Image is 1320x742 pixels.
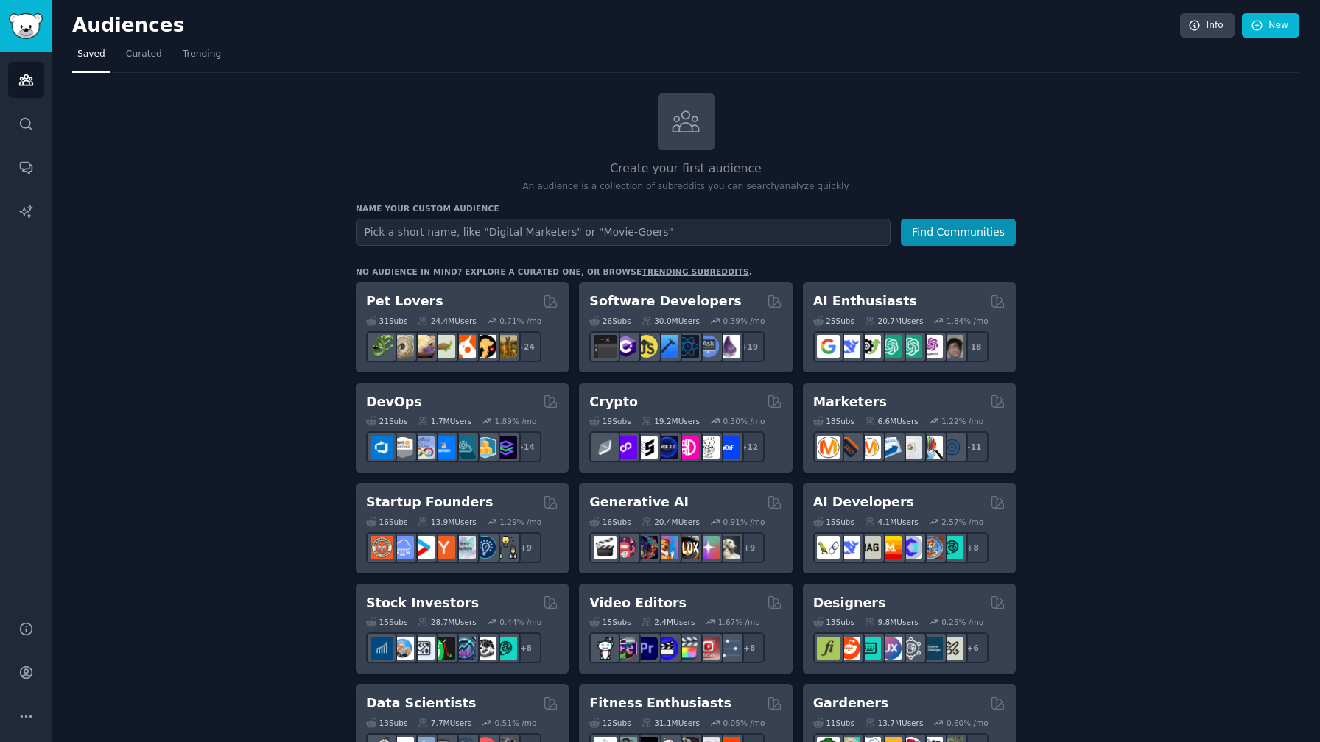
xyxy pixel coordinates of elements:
div: 0.39 % /mo [723,316,765,326]
img: learnjavascript [635,335,658,358]
img: cockatiel [453,335,476,358]
img: UX_Design [941,637,963,660]
div: 13 Sub s [366,718,407,728]
div: 19 Sub s [589,416,631,426]
div: 20.4M Users [642,517,700,527]
img: MarketingResearch [920,436,943,459]
img: bigseo [838,436,860,459]
img: MistralAI [879,536,902,559]
h2: DevOps [366,393,422,411]
img: ethfinance [594,436,617,459]
img: Youtubevideo [697,637,720,660]
a: Saved [72,43,110,73]
div: 12 Sub s [589,718,631,728]
img: chatgpt_prompts_ [899,335,922,358]
h2: Crypto [589,393,638,411]
img: indiehackers [453,536,476,559]
div: 13.9M Users [418,517,476,527]
div: + 9 [510,532,541,563]
img: starryai [697,536,720,559]
div: + 9 [734,532,765,563]
img: defiblockchain [676,436,699,459]
img: deepdream [635,536,658,559]
img: PlatformEngineers [494,436,517,459]
div: 0.60 % /mo [947,718,989,728]
h2: Video Editors [589,594,687,612]
div: 9.8M Users [865,617,919,627]
img: csharp [614,335,637,358]
h2: Designers [813,594,886,612]
h2: Pet Lovers [366,292,443,311]
img: AskMarketing [858,436,881,459]
div: 0.05 % /mo [723,718,765,728]
div: + 8 [958,532,989,563]
div: + 6 [958,632,989,663]
img: dividends [371,637,393,660]
h2: Generative AI [589,493,689,512]
div: 15 Sub s [366,617,407,627]
img: finalcutpro [676,637,699,660]
div: 0.71 % /mo [499,316,541,326]
a: Info [1180,13,1235,38]
img: StocksAndTrading [453,637,476,660]
img: gopro [594,637,617,660]
img: userexperience [899,637,922,660]
div: 30.0M Users [642,316,700,326]
a: Curated [121,43,167,73]
h2: Create your first audience [356,160,1016,178]
img: logodesign [838,637,860,660]
img: PetAdvice [474,335,496,358]
div: + 8 [510,632,541,663]
img: ArtificalIntelligence [941,335,963,358]
div: 31 Sub s [366,316,407,326]
img: AWS_Certified_Experts [391,436,414,459]
img: aivideo [594,536,617,559]
div: No audience in mind? Explore a curated one, or browse . [356,266,752,277]
p: An audience is a collection of subreddits you can search/analyze quickly [356,180,1016,194]
img: elixir [717,335,740,358]
h2: Software Developers [589,292,741,311]
div: 28.7M Users [418,617,476,627]
img: DevOpsLinks [432,436,455,459]
img: DeepSeek [838,536,860,559]
div: 1.67 % /mo [718,617,760,627]
div: 1.7M Users [418,416,471,426]
img: GummySearch logo [9,13,43,39]
img: LangChain [817,536,840,559]
img: DeepSeek [838,335,860,358]
h2: Startup Founders [366,493,493,512]
div: 16 Sub s [366,517,407,527]
div: 11 Sub s [813,718,854,728]
img: ballpython [391,335,414,358]
img: ValueInvesting [391,637,414,660]
img: chatgpt_promptDesign [879,335,902,358]
h2: Data Scientists [366,694,476,713]
img: iOSProgramming [656,335,678,358]
div: 1.84 % /mo [947,316,989,326]
div: 15 Sub s [813,517,854,527]
input: Pick a short name, like "Digital Marketers" or "Movie-Goers" [356,219,891,246]
h2: Stock Investors [366,594,479,612]
img: Emailmarketing [879,436,902,459]
img: VideoEditors [656,637,678,660]
button: Find Communities [901,219,1016,246]
div: 7.7M Users [418,718,471,728]
img: Docker_DevOps [412,436,435,459]
div: + 8 [734,632,765,663]
img: postproduction [717,637,740,660]
img: DreamBooth [717,536,740,559]
img: reactnative [676,335,699,358]
div: 31.1M Users [642,718,700,728]
div: 0.44 % /mo [499,617,541,627]
span: Saved [77,48,105,61]
div: + 24 [510,331,541,362]
div: 25 Sub s [813,316,854,326]
img: llmops [920,536,943,559]
h2: Fitness Enthusiasts [589,694,731,713]
img: GoogleGeminiAI [817,335,840,358]
div: 0.25 % /mo [941,617,983,627]
div: 1.22 % /mo [941,416,983,426]
img: azuredevops [371,436,393,459]
img: typography [817,637,840,660]
img: Trading [432,637,455,660]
